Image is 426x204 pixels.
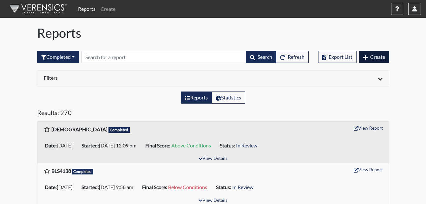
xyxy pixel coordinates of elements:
b: Started: [82,142,99,148]
button: View Report [351,165,386,174]
button: Export List [318,51,357,63]
b: Final Score: [145,142,170,148]
b: Date: [45,142,57,148]
b: BLS4138 [51,168,71,174]
b: Status: [220,142,235,148]
h1: Reports [37,25,389,41]
span: In Review [236,142,257,148]
b: Started: [82,184,99,190]
li: [DATE] 9:58 am [79,182,140,192]
button: Create [359,51,389,63]
button: View Report [351,123,386,133]
b: Status: [216,184,231,190]
b: Final Score: [142,184,167,190]
li: [DATE] [42,182,79,192]
span: Completed [72,169,94,174]
span: Create [370,54,385,60]
button: View Details [196,154,230,163]
label: View the list of reports [181,92,212,104]
span: Search [258,54,272,60]
h6: Filters [44,75,208,81]
a: Create [98,3,118,15]
li: [DATE] 12:09 pm [79,140,143,151]
b: [DEMOGRAPHIC_DATA] [51,126,108,132]
span: In Review [232,184,253,190]
span: Refresh [288,54,305,60]
button: Completed [37,51,79,63]
span: Above Conditions [171,142,211,148]
button: Search [246,51,276,63]
span: Completed [108,127,130,133]
span: Export List [329,54,352,60]
div: Click to expand/collapse filters [39,75,387,82]
a: Reports [75,3,98,15]
h5: Results: 270 [37,109,389,119]
button: Refresh [276,51,309,63]
li: [DATE] [42,140,79,151]
b: Date: [45,184,57,190]
label: View statistics about completed interviews [212,92,245,104]
span: Below Conditions [168,184,207,190]
input: Search by Registration ID, Interview Number, or Investigation Name. [81,51,246,63]
div: Filter by interview status [37,51,79,63]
